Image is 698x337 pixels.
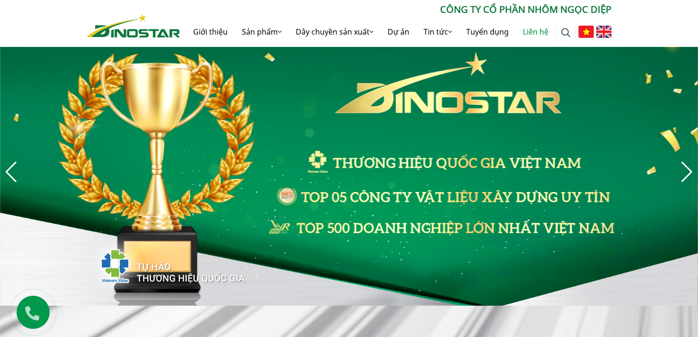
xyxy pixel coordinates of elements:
[72,232,247,296] img: thqg
[5,162,18,182] div: Previous slide
[561,28,571,37] img: search
[235,17,289,47] a: Sản phẩm
[680,162,693,182] div: Next slide
[459,17,516,47] a: Tuyển dụng
[289,17,381,47] a: Dây chuyền sản xuất
[180,2,612,17] p: CÔNG TY CỔ PHẦN NHÔM NGỌC DIỆP
[87,14,180,37] img: Nhôm Dinostar
[186,17,235,47] a: Giới thiệu
[516,17,556,47] a: Liên hệ
[417,17,459,47] a: Tin tức
[578,26,594,38] img: Tiếng Việt
[596,26,612,38] img: English
[381,17,417,47] a: Dự án
[87,12,180,37] a: Nhôm Dinostar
